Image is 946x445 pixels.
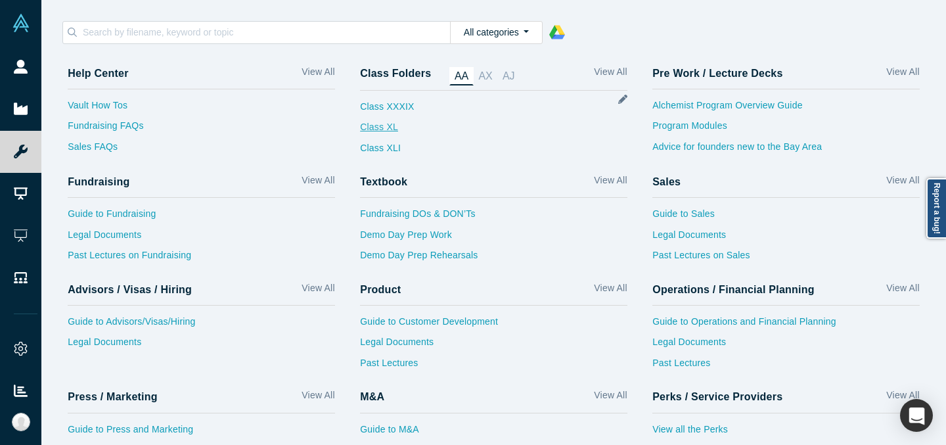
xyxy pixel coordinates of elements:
[68,315,335,336] a: Guide to Advisors/Visas/Hiring
[81,24,450,41] input: Search by filename, keyword or topic
[68,228,335,249] a: Legal Documents
[652,423,920,444] a: View all the Perks
[68,140,335,161] a: Sales FAQs
[68,67,128,80] h4: Help Center
[68,248,335,269] a: Past Lectures on Fundraising
[68,423,335,444] a: Guide to Press and Marketing
[68,390,158,403] h4: Press / Marketing
[652,248,920,269] a: Past Lectures on Sales
[886,388,919,408] a: View All
[652,356,920,377] a: Past Lectures
[360,228,627,249] a: Demo Day Prep Work
[652,176,681,188] h4: Sales
[68,207,335,228] a: Guide to Fundraising
[12,413,30,431] img: Ally Hoang's Account
[360,207,627,228] a: Fundraising DOs & DON’Ts
[450,21,543,44] button: All categories
[474,67,498,85] a: AX
[594,388,627,408] a: View All
[360,120,414,141] a: Class XL
[594,65,627,85] a: View All
[652,140,920,161] a: Advice for founders new to the Bay Area
[652,315,920,336] a: Guide to Operations and Financial Planning
[360,356,627,377] a: Past Lectures
[360,100,414,121] a: Class XXXIX
[12,14,30,32] img: Alchemist Vault Logo
[360,248,627,269] a: Demo Day Prep Rehearsals
[360,315,627,336] a: Guide to Customer Development
[302,174,334,193] a: View All
[652,67,782,80] h4: Pre Work / Lecture Decks
[652,119,920,140] a: Program Modules
[68,99,335,120] a: Vault How Tos
[68,335,335,356] a: Legal Documents
[68,283,192,296] h4: Advisors / Visas / Hiring
[360,141,414,162] a: Class XLI
[360,67,431,81] h4: Class Folders
[594,281,627,300] a: View All
[886,281,919,300] a: View All
[302,388,334,408] a: View All
[449,67,474,85] a: AA
[68,119,335,140] a: Fundraising FAQs
[360,283,401,296] h4: Product
[652,228,920,249] a: Legal Documents
[594,174,627,193] a: View All
[360,176,407,188] h4: Textbook
[360,335,627,356] a: Legal Documents
[652,390,782,403] h4: Perks / Service Providers
[360,390,384,403] h4: M&A
[302,65,334,84] a: View All
[497,67,520,85] a: AJ
[926,178,946,239] a: Report a bug!
[652,99,920,120] a: Alchemist Program Overview Guide
[652,283,815,296] h4: Operations / Financial Planning
[886,174,919,193] a: View All
[652,207,920,228] a: Guide to Sales
[360,423,627,444] a: Guide to M&A
[68,176,129,188] h4: Fundraising
[302,281,334,300] a: View All
[886,65,919,84] a: View All
[652,335,920,356] a: Legal Documents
